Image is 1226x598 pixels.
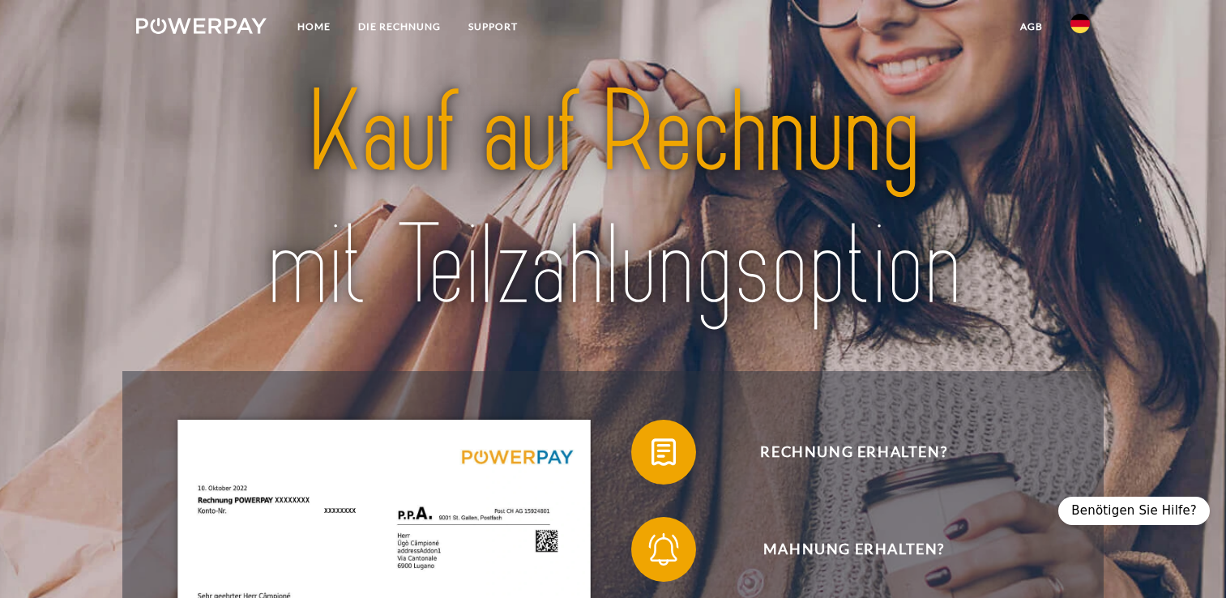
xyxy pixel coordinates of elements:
img: title-powerpay_de.svg [183,60,1043,340]
span: Rechnung erhalten? [656,420,1053,485]
img: de [1070,14,1090,33]
a: SUPPORT [455,12,532,41]
button: Rechnung erhalten? [631,420,1053,485]
img: qb_bell.svg [643,529,684,570]
img: qb_bill.svg [643,432,684,472]
a: DIE RECHNUNG [344,12,455,41]
span: Mahnung erhalten? [656,517,1053,582]
button: Mahnung erhalten? [631,517,1053,582]
img: logo-powerpay-white.svg [136,18,267,34]
a: agb [1006,12,1057,41]
a: Home [284,12,344,41]
div: Benötigen Sie Hilfe? [1058,497,1210,525]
